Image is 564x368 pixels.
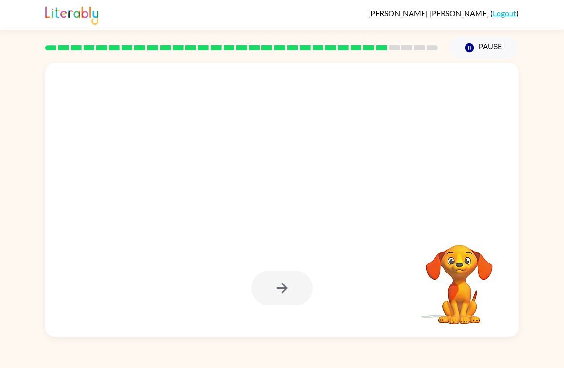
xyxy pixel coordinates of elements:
div: ( ) [368,9,519,18]
span: [PERSON_NAME] [PERSON_NAME] [368,9,490,18]
a: Logout [493,9,516,18]
video: Your browser must support playing .mp4 files to use Literably. Please try using another browser. [412,230,507,326]
img: Literably [45,4,98,25]
button: Pause [449,37,519,59]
